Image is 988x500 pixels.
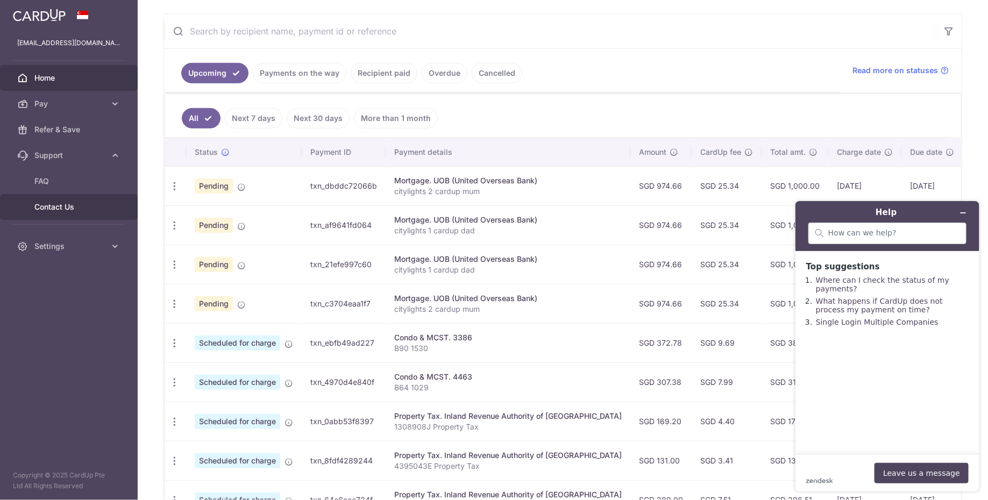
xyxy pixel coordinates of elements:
[302,245,386,284] td: txn_21efe997c60
[630,205,692,245] td: SGD 974.66
[630,166,692,205] td: SGD 974.66
[762,205,828,245] td: SGD 1,000.00
[692,166,762,205] td: SGD 25.34
[394,343,622,354] p: B90 1530
[394,422,622,432] p: 1308908J Property Tax
[692,362,762,402] td: SGD 7.99
[195,414,280,429] span: Scheduled for charge
[630,441,692,480] td: SGD 131.00
[394,411,622,422] div: Property Tax. Inland Revenue Authority of [GEOGRAPHIC_DATA]
[394,450,622,461] div: Property Tax. Inland Revenue Authority of [GEOGRAPHIC_DATA]
[195,147,218,158] span: Status
[302,138,386,166] th: Payment ID
[34,73,105,83] span: Home
[195,218,233,233] span: Pending
[762,402,828,441] td: SGD 173.60
[302,441,386,480] td: txn_8fdf4289244
[630,402,692,441] td: SGD 169.20
[302,166,386,205] td: txn_dbddc72066b
[762,245,828,284] td: SGD 1,000.00
[630,323,692,362] td: SGD 372.78
[34,98,105,109] span: Pay
[253,63,346,83] a: Payments on the way
[762,166,828,205] td: SGD 1,000.00
[287,108,350,128] a: Next 30 days
[302,284,386,323] td: txn_c3704eaa1f7
[630,362,692,402] td: SGD 307.38
[386,138,630,166] th: Payment details
[164,14,936,48] input: Search by recipient name, payment id or reference
[692,441,762,480] td: SGD 3.41
[394,265,622,275] p: citylights 1 cardup dad
[195,178,233,194] span: Pending
[910,147,942,158] span: Due date
[394,304,622,315] p: citylights 2 cardup mum
[394,225,622,236] p: citylights 1 cardup dad
[195,375,280,390] span: Scheduled for charge
[762,284,828,323] td: SGD 1,000.00
[828,166,901,205] td: [DATE]
[394,293,622,304] div: Mortgage. UOB (United Overseas Bank)
[852,65,949,76] a: Read more on statuses
[181,63,248,83] a: Upcoming
[354,108,438,128] a: More than 1 month
[34,176,105,187] span: FAQ
[394,332,622,343] div: Condo & MCST. 3386
[351,63,417,83] a: Recipient paid
[302,402,386,441] td: txn_0abb53f8397
[34,150,105,161] span: Support
[762,362,828,402] td: SGD 315.37
[195,335,280,351] span: Scheduled for charge
[630,284,692,323] td: SGD 974.66
[901,166,963,205] td: [DATE]
[630,245,692,284] td: SGD 974.66
[13,9,66,22] img: CardUp
[700,147,741,158] span: CardUp fee
[195,257,233,272] span: Pending
[852,65,938,76] span: Read more on statuses
[302,205,386,245] td: txn_af9641fd064
[692,323,762,362] td: SGD 9.69
[394,186,622,197] p: citylights 2 cardup mum
[182,108,221,128] a: All
[770,147,806,158] span: Total amt.
[34,202,105,212] span: Contact Us
[394,175,622,186] div: Mortgage. UOB (United Overseas Bank)
[394,372,622,382] div: Condo & MCST. 4463
[472,63,522,83] a: Cancelled
[837,147,881,158] span: Charge date
[394,215,622,225] div: Mortgage. UOB (United Overseas Bank)
[34,241,105,252] span: Settings
[394,254,622,265] div: Mortgage. UOB (United Overseas Bank)
[394,382,622,393] p: B64 1029
[639,147,666,158] span: Amount
[25,8,47,17] span: Help
[302,323,386,362] td: txn_ebfb49ad227
[394,461,622,472] p: 4395043E Property Tax
[17,38,120,48] p: [EMAIL_ADDRESS][DOMAIN_NAME]
[195,453,280,468] span: Scheduled for charge
[225,108,282,128] a: Next 7 days
[422,63,467,83] a: Overdue
[762,441,828,480] td: SGD 134.41
[302,362,386,402] td: txn_4970d4e840f
[34,124,105,135] span: Refer & Save
[394,489,622,500] div: Property Tax. Inland Revenue Authority of [GEOGRAPHIC_DATA]
[692,402,762,441] td: SGD 4.40
[692,245,762,284] td: SGD 25.34
[195,296,233,311] span: Pending
[787,192,988,500] iframe: Find more information here
[692,205,762,245] td: SGD 25.34
[762,323,828,362] td: SGD 382.47
[692,284,762,323] td: SGD 25.34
